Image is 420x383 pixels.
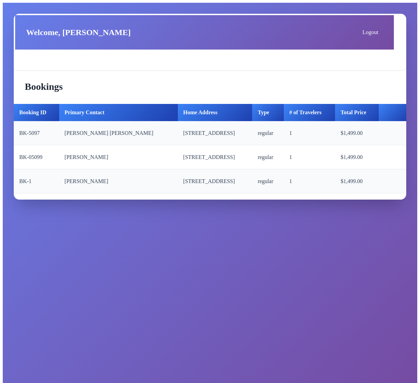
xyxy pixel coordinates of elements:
td: regular [252,145,284,169]
td: [PERSON_NAME] [59,145,178,169]
th: # of Travelers [284,104,335,121]
th: Primary Contact [59,104,178,121]
td: $1,499.00 [335,145,379,169]
span: Welcome, [PERSON_NAME] [26,28,131,37]
th: Type [252,104,284,121]
td: [STREET_ADDRESS] [178,169,252,193]
td: [STREET_ADDRESS] [178,121,252,145]
h2: Bookings [25,81,395,92]
span: Logout [363,29,378,35]
td: regular [252,169,284,193]
td: $1,499.00 [335,169,379,193]
td: [PERSON_NAME] [59,169,178,193]
th: Home Address [178,104,252,121]
td: 1 [284,145,335,169]
td: 1 [284,121,335,145]
td: [PERSON_NAME] [PERSON_NAME] [59,121,178,145]
td: BK-05099 [14,145,59,169]
button: Logout [355,26,383,39]
td: 1 [284,169,335,193]
td: regular [252,121,284,145]
td: $1,499.00 [335,121,379,145]
th: Booking ID [14,104,59,121]
td: BK-1 [14,169,59,193]
td: BK-5097 [14,121,59,145]
td: [STREET_ADDRESS] [178,145,252,169]
th: Total Price [335,104,379,121]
